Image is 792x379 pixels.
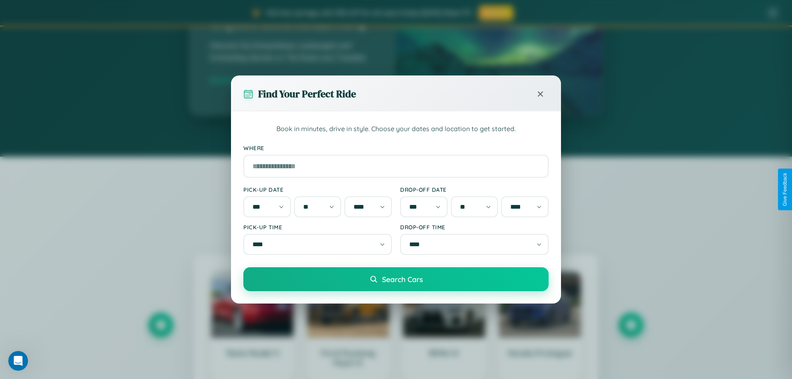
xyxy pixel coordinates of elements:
[400,186,549,193] label: Drop-off Date
[243,144,549,151] label: Where
[400,224,549,231] label: Drop-off Time
[258,87,356,101] h3: Find Your Perfect Ride
[243,124,549,134] p: Book in minutes, drive in style. Choose your dates and location to get started.
[243,267,549,291] button: Search Cars
[382,275,423,284] span: Search Cars
[243,186,392,193] label: Pick-up Date
[243,224,392,231] label: Pick-up Time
